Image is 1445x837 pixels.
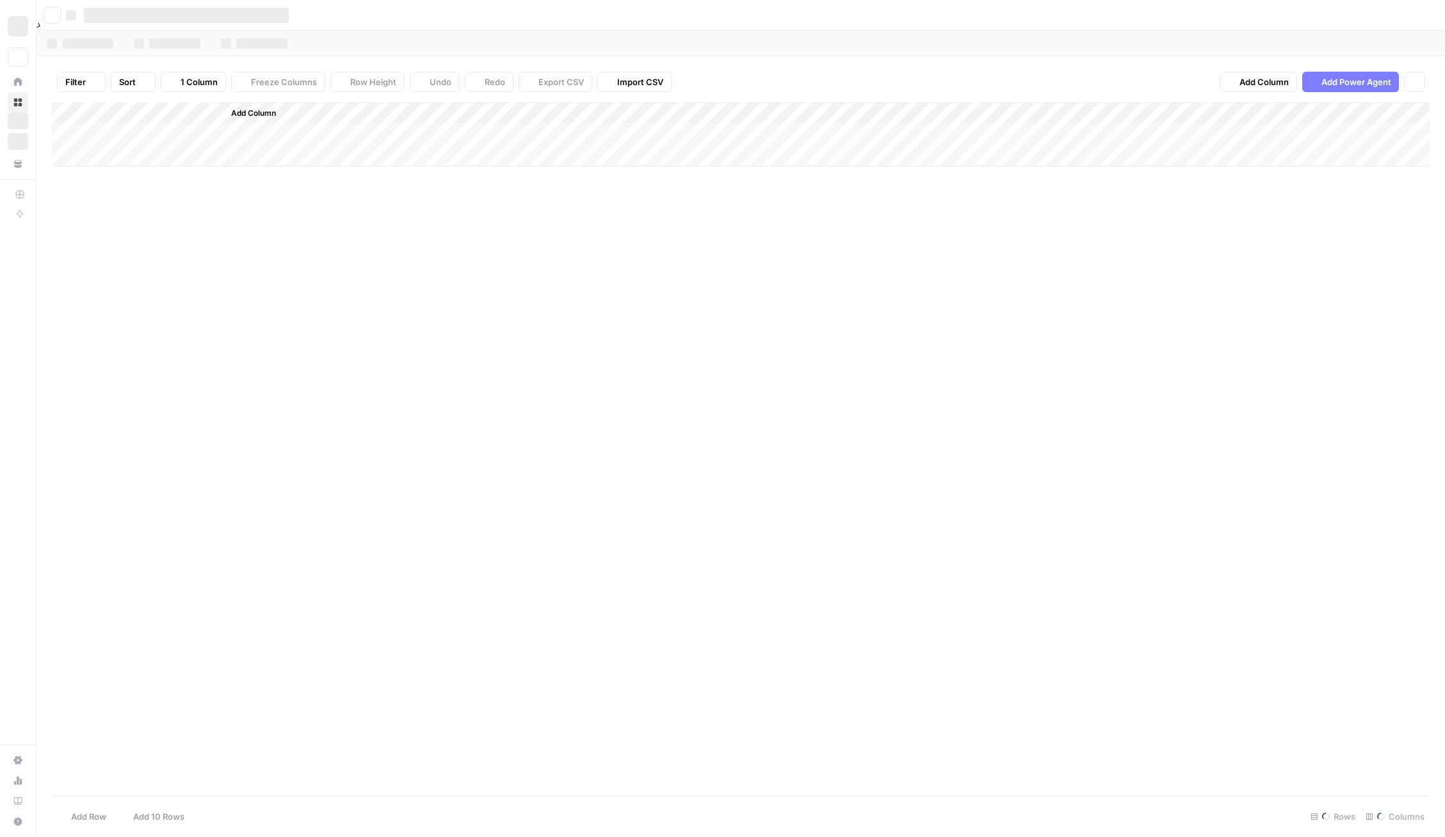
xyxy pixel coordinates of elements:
button: Help + Support [8,811,28,832]
button: Add Column [214,105,281,122]
span: Redo [485,76,505,88]
button: Row Height [330,72,405,92]
a: Your Data [8,154,28,174]
div: Rows [1305,806,1360,827]
button: Import CSV [597,72,672,92]
a: Usage [8,770,28,791]
span: Add Column [1239,76,1289,88]
button: Add Row [52,806,114,827]
a: Learning Hub [8,791,28,811]
button: Redo [465,72,513,92]
a: Settings [8,750,28,770]
span: Filter [65,76,86,88]
span: Sort [119,76,136,88]
span: Add Column [231,108,276,119]
button: 1 Column [161,72,226,92]
span: Row Height [350,76,396,88]
button: Add Power Agent [1302,72,1399,92]
button: Add Column [1220,72,1297,92]
button: Freeze Columns [231,72,325,92]
a: Browse [8,92,28,113]
span: Undo [430,76,451,88]
span: Freeze Columns [251,76,317,88]
button: Export CSV [519,72,592,92]
div: Columns [1360,806,1430,827]
a: Home [8,72,28,92]
span: Add Row [71,810,106,823]
span: Export CSV [538,76,584,88]
span: 1 Column [181,76,218,88]
span: Import CSV [617,76,663,88]
button: Sort [111,72,156,92]
span: Add 10 Rows [133,810,184,823]
span: Add Power Agent [1321,76,1391,88]
button: Undo [410,72,460,92]
button: Filter [57,72,106,92]
button: Add 10 Rows [114,806,192,827]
